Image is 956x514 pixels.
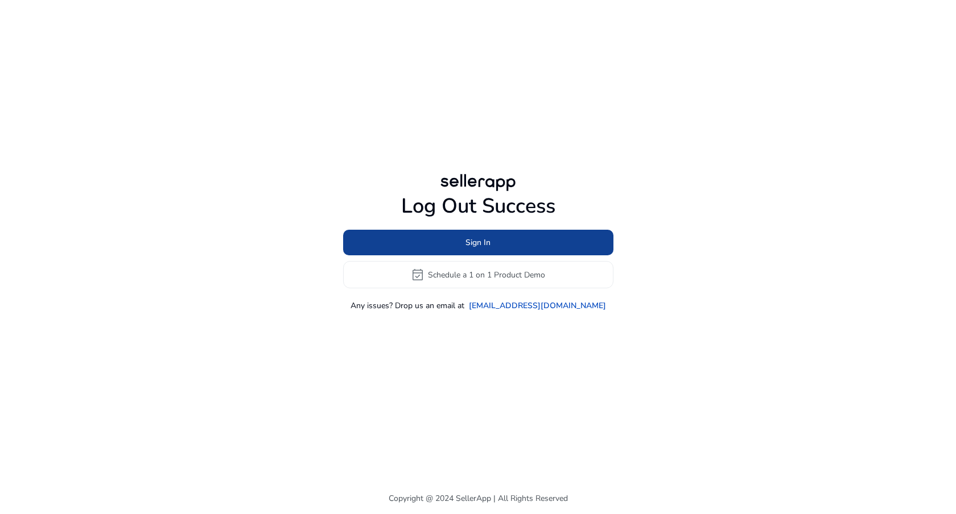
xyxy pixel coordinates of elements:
a: [EMAIL_ADDRESS][DOMAIN_NAME] [469,300,606,312]
button: Sign In [343,230,613,255]
button: event_availableSchedule a 1 on 1 Product Demo [343,261,613,288]
span: Sign In [465,237,491,248]
span: event_available [411,268,425,281]
h1: Log Out Success [343,194,613,218]
p: Any issues? Drop us an email at [351,300,464,312]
